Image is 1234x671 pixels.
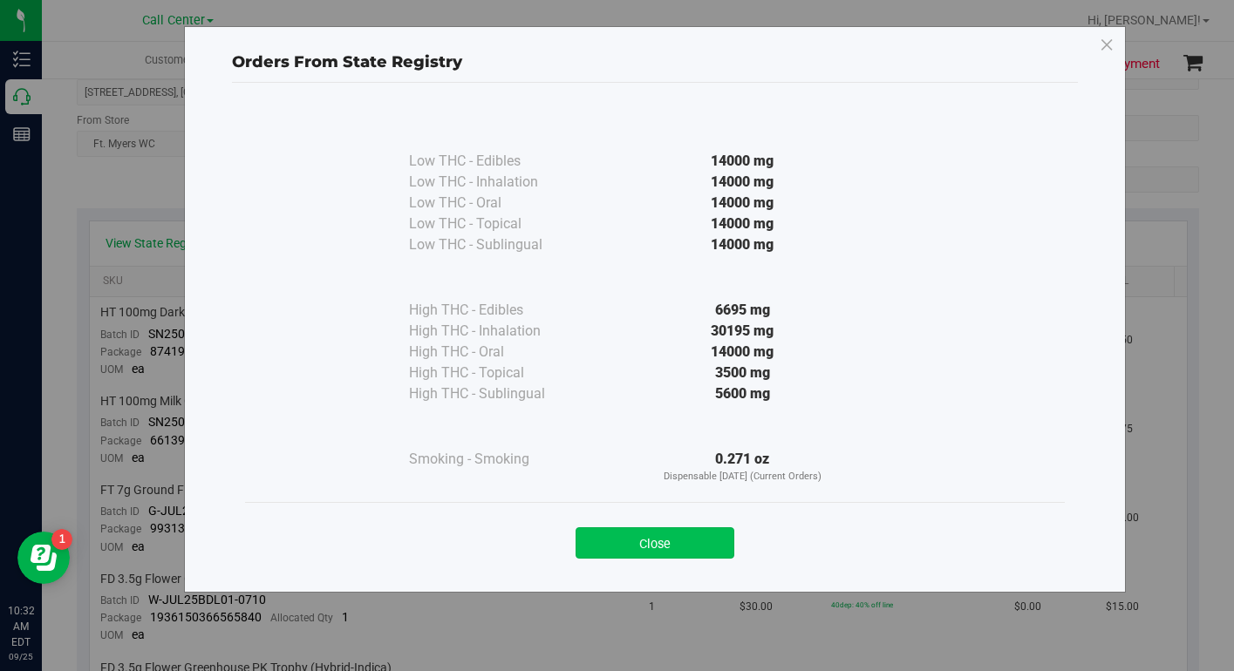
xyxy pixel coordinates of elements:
[583,300,901,321] div: 6695 mg
[583,383,901,404] div: 5600 mg
[583,470,901,485] p: Dispensable [DATE] (Current Orders)
[17,532,70,584] iframe: Resource center
[409,342,583,363] div: High THC - Oral
[409,213,583,234] div: Low THC - Topical
[409,193,583,213] div: Low THC - Oral
[51,529,72,550] iframe: Resource center unread badge
[583,321,901,342] div: 30195 mg
[409,383,583,404] div: High THC - Sublingual
[409,321,583,342] div: High THC - Inhalation
[232,52,462,71] span: Orders From State Registry
[583,342,901,363] div: 14000 mg
[583,172,901,193] div: 14000 mg
[409,234,583,255] div: Low THC - Sublingual
[583,363,901,383] div: 3500 mg
[583,213,901,234] div: 14000 mg
[583,151,901,172] div: 14000 mg
[576,527,734,559] button: Close
[583,234,901,255] div: 14000 mg
[409,300,583,321] div: High THC - Edibles
[409,363,583,383] div: High THC - Topical
[409,172,583,193] div: Low THC - Inhalation
[583,193,901,213] div: 14000 mg
[583,449,901,485] div: 0.271 oz
[409,151,583,172] div: Low THC - Edibles
[409,449,583,470] div: Smoking - Smoking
